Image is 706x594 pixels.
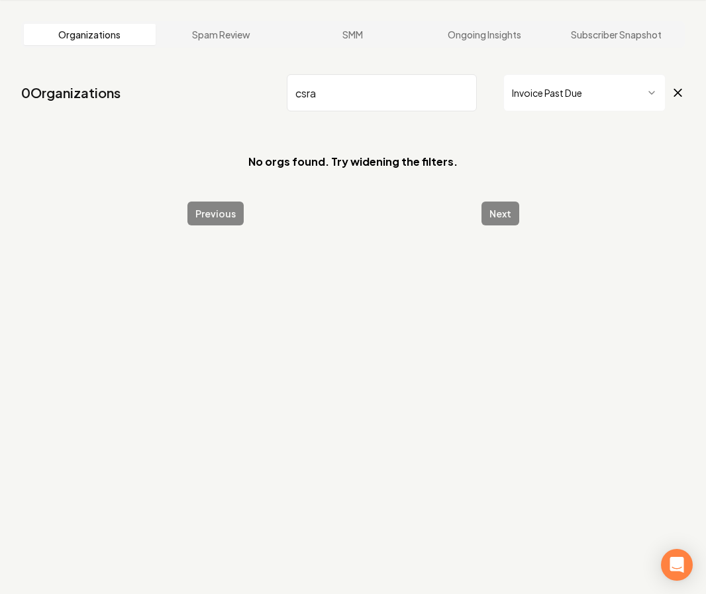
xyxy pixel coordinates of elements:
input: Search by name or ID [287,74,478,111]
a: 0Organizations [21,84,121,102]
a: Subscriber Snapshot [550,24,682,45]
div: Open Intercom Messenger [661,549,693,581]
a: Organizations [24,24,156,45]
section: No orgs found. Try widening the filters. [21,133,685,191]
a: SMM [287,24,419,45]
a: Spam Review [156,24,287,45]
a: Ongoing Insights [419,24,550,45]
